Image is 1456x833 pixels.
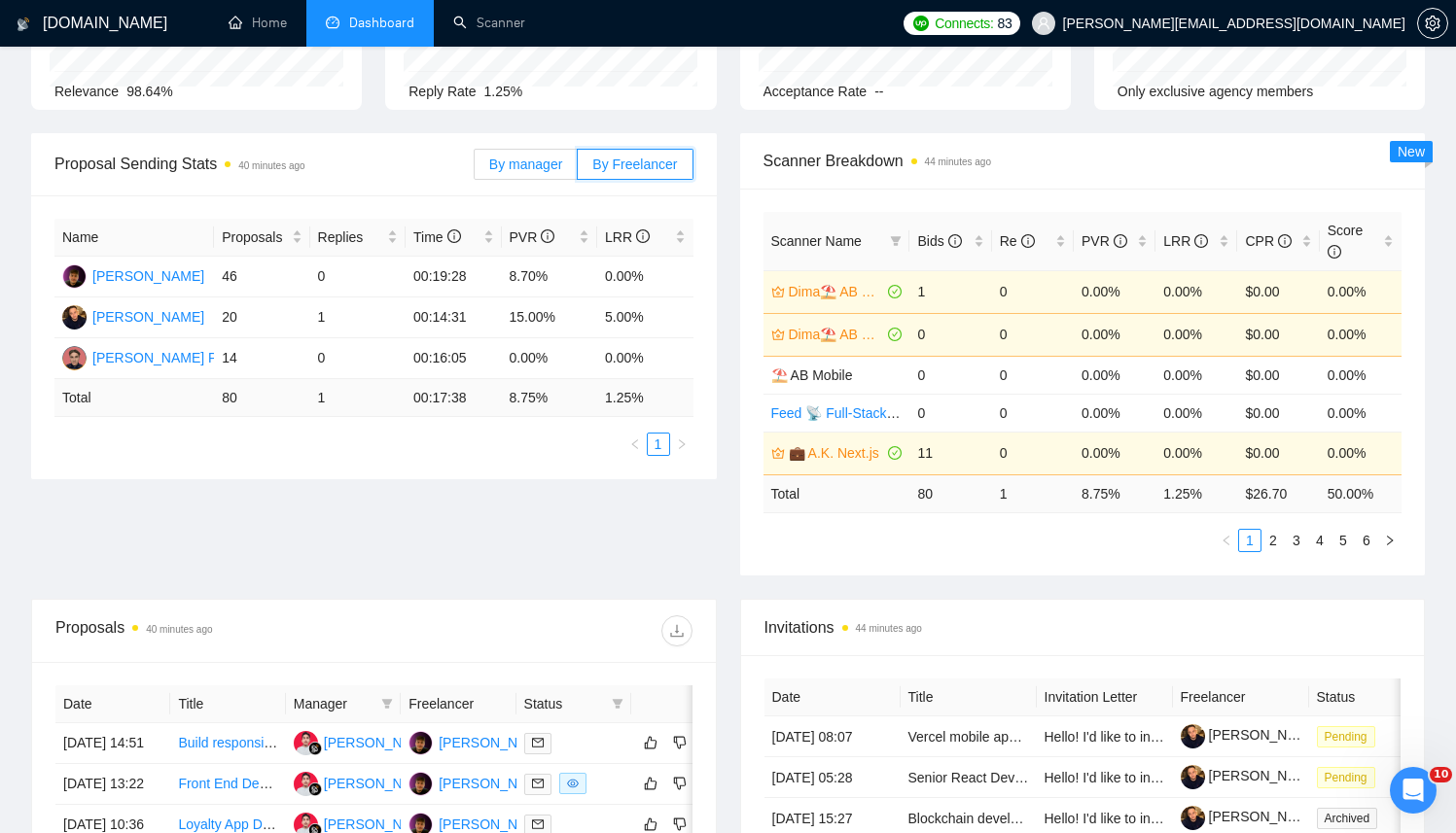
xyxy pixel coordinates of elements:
[170,764,285,805] td: Front End Developer (React)
[126,84,172,99] span: 98.64%
[668,731,692,754] button: dislike
[764,615,1402,640] span: Invitations
[178,816,472,832] a: Loyalty App Development for Coffee Shop Brand
[146,624,212,635] time: 40 minutes ago
[917,233,961,249] span: Bids
[349,15,414,31] span: Dashboard
[406,297,501,338] td: 00:14:31
[1155,474,1237,512] td: 1.25 %
[886,226,906,256] span: filter
[992,313,1074,356] td: 0
[408,734,550,749] a: AK[PERSON_NAME]
[1317,728,1383,744] a: Pending
[992,432,1074,474] td: 0
[408,84,476,99] span: Reply Rate
[1286,530,1307,551] a: 3
[764,678,901,716] th: Date
[612,698,623,710] span: filter
[764,84,868,99] span: Acceptance Rate
[623,433,647,456] li: Previous Page
[214,338,309,379] td: 14
[62,267,204,283] a: AK[PERSON_NAME]
[764,757,901,798] td: [DATE] 05:28
[92,306,204,328] div: [PERSON_NAME]
[676,438,688,450] span: right
[1390,767,1437,814] iframe: Intercom live chat
[484,84,523,99] span: 1.25%
[1317,769,1383,784] a: Pending
[764,149,1403,173] span: Scanner Breakdown
[54,219,214,257] th: Name
[1317,767,1375,788] span: Pending
[909,270,991,313] td: 1
[888,285,902,298] span: check-circle
[1328,223,1364,260] span: Score
[888,328,902,341] span: check-circle
[605,229,650,245] span: LRR
[532,737,544,748] span: mail
[1074,474,1155,512] td: 8.75 %
[1074,356,1155,394] td: 0.00%
[1355,529,1378,552] li: 6
[55,615,373,646] div: Proposals
[55,764,170,805] td: [DATE] 13:22
[294,775,436,790] a: AK[PERSON_NAME]
[909,474,991,512] td: 80
[1237,356,1319,394] td: $0.00
[764,716,901,757] td: [DATE] 08:07
[17,9,30,40] img: logo
[597,379,693,417] td: 1.25 %
[408,772,433,796] img: AK
[401,685,515,723] th: Freelancer
[1021,234,1035,248] span: info-circle
[1181,724,1205,748] img: c1mYmDOCaDamf-ZPL8tgF0hpyKdEMjNiPaO0o0HDYj2CSCJdK1ixA5wJBhKKji2lCR
[771,328,785,341] span: crown
[510,229,555,245] span: PVR
[1155,394,1237,432] td: 0.00%
[54,84,119,99] span: Relevance
[1181,809,1321,824] a: [PERSON_NAME]
[1378,529,1402,552] button: right
[294,772,318,796] img: AK
[310,379,406,417] td: 1
[647,433,670,456] li: 1
[1155,270,1237,313] td: 0.00%
[908,770,1269,785] a: Senior React Developer Needed for Timed Task Completion
[62,346,87,370] img: DP
[310,219,406,257] th: Replies
[1356,530,1377,551] a: 6
[1163,233,1208,249] span: LRR
[673,735,687,750] span: dislike
[408,816,550,831] a: AK[PERSON_NAME]
[381,698,393,710] span: filter
[324,732,436,753] div: [PERSON_NAME]
[326,16,339,29] span: dashboard
[890,235,902,247] span: filter
[901,757,1037,798] td: Senior React Developer Needed for Timed Task Completion
[771,367,853,383] span: ⛱️ AB Mobile
[1430,767,1452,782] span: 10
[644,816,657,832] span: like
[909,432,991,474] td: 11
[55,685,170,723] th: Date
[1074,313,1155,356] td: 0.00%
[1239,530,1261,551] a: 1
[92,265,204,287] div: [PERSON_NAME]
[178,735,568,750] a: Build responsive frontend for website based off designs provided
[1320,394,1402,432] td: 0.00%
[310,257,406,297] td: 0
[170,723,285,764] td: Build responsive frontend for website based off designs provided
[502,379,597,417] td: 8.75 %
[214,219,309,257] th: Proposals
[1074,270,1155,313] td: 0.00%
[1037,17,1050,30] span: user
[608,689,627,718] span: filter
[1082,233,1127,249] span: PVR
[1417,8,1448,39] button: setting
[308,742,322,755] img: gigradar-bm.png
[935,13,993,34] span: Connects:
[992,474,1074,512] td: 1
[1245,233,1291,249] span: CPR
[1320,313,1402,356] td: 0.00%
[636,229,650,243] span: info-circle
